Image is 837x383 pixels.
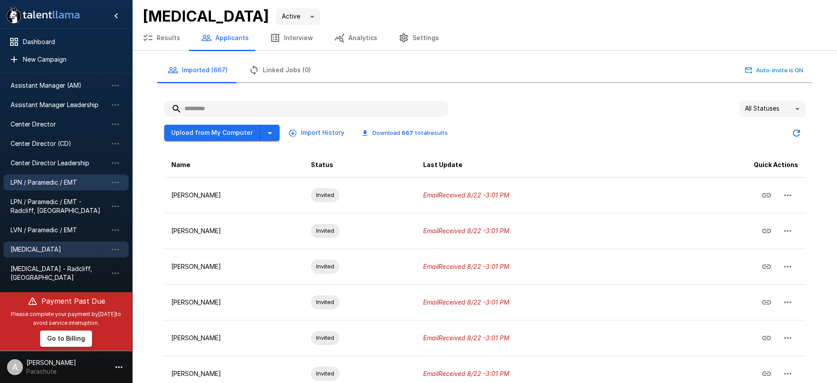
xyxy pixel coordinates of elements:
button: Settings [388,26,450,50]
button: Applicants [191,26,259,50]
button: Analytics [324,26,388,50]
i: Email Received 8/22 - 3:01 PM [423,334,509,342]
span: Copy Interview Link [756,190,777,198]
button: Updated Today - 4:26 PM [788,124,805,142]
button: Interview [259,26,324,50]
span: Copy Interview Link [756,262,777,269]
span: Invited [311,191,339,199]
i: Email Received 8/22 - 3:01 PM [423,298,509,306]
span: Invited [311,369,339,378]
button: Imported (667) [157,58,238,82]
button: Linked Jobs (0) [238,58,321,82]
p: [PERSON_NAME] [171,334,297,342]
th: Quick Actions [677,152,805,178]
span: Invited [311,262,339,271]
b: 667 [402,129,413,136]
p: [PERSON_NAME] [171,262,297,271]
div: All Statuses [739,100,805,117]
i: Email Received 8/22 - 3:01 PM [423,191,509,199]
span: Copy Interview Link [756,333,777,341]
b: [MEDICAL_DATA] [143,7,269,25]
button: Download 667 totalresults [355,126,455,140]
span: Copy Interview Link [756,297,777,305]
button: Upload from My Computer [164,125,260,141]
p: [PERSON_NAME] [171,191,297,200]
i: Email Received 8/22 - 3:01 PM [423,263,509,270]
button: Results [132,26,191,50]
span: Invited [311,298,339,306]
span: Copy Interview Link [756,369,777,376]
th: Status [304,152,416,178]
th: Name [164,152,304,178]
button: Auto-Invite is ON [743,63,805,77]
i: Email Received 8/22 - 3:01 PM [423,227,509,234]
i: Email Received 8/22 - 3:01 PM [423,370,509,377]
th: Last Update [416,152,677,178]
span: Invited [311,227,339,235]
p: [PERSON_NAME] [171,369,297,378]
button: Import History [287,125,348,141]
p: [PERSON_NAME] [171,298,297,307]
span: Invited [311,334,339,342]
p: [PERSON_NAME] [171,227,297,235]
div: Active [276,8,320,25]
span: Copy Interview Link [756,226,777,234]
